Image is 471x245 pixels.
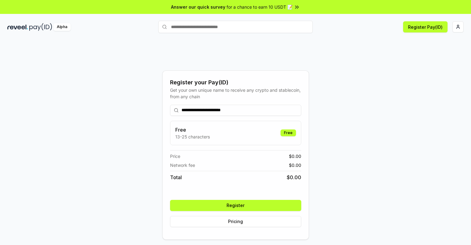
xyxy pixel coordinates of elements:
[170,162,195,168] span: Network fee
[170,200,301,211] button: Register
[170,87,301,100] div: Get your own unique name to receive any crypto and stablecoin, from any chain
[171,4,225,10] span: Answer our quick survey
[289,153,301,159] span: $ 0.00
[170,78,301,87] div: Register your Pay(ID)
[287,174,301,181] span: $ 0.00
[29,23,52,31] img: pay_id
[170,174,182,181] span: Total
[170,216,301,227] button: Pricing
[53,23,71,31] div: Alpha
[7,23,28,31] img: reveel_dark
[289,162,301,168] span: $ 0.00
[175,133,210,140] p: 13-25 characters
[281,129,296,136] div: Free
[227,4,293,10] span: for a chance to earn 10 USDT 📝
[403,21,448,32] button: Register Pay(ID)
[170,153,180,159] span: Price
[175,126,210,133] h3: Free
